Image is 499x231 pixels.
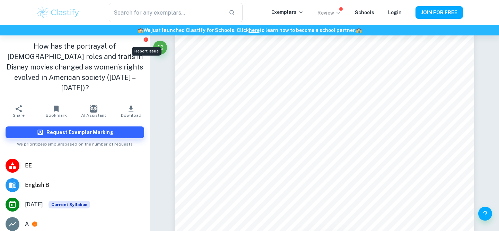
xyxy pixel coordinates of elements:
span: 🏫 [356,27,362,33]
span: We prioritize exemplars based on the number of requests [17,138,133,147]
button: Request Exemplar Marking [6,126,144,138]
h1: How has the portrayal of [DEMOGRAPHIC_DATA] roles and traits in Disney movies changed as women’s ... [6,41,144,93]
span: Share [13,113,25,118]
button: Fullscreen [153,41,167,55]
h6: We just launched Clastify for Schools. Click to learn how to become a school partner. [1,26,498,34]
button: Download [112,101,150,121]
div: Report issue [132,47,161,56]
span: Bookmark [46,113,67,118]
span: Current Syllabus [49,201,90,208]
p: Review [317,9,341,17]
div: This exemplar is based on the current syllabus. Feel free to refer to it for inspiration/ideas wh... [49,201,90,208]
input: Search for any exemplars... [109,3,223,22]
span: Download [121,113,141,118]
span: 🏫 [138,27,143,33]
img: Clastify logo [36,6,80,19]
a: here [249,27,260,33]
button: Bookmark [37,101,75,121]
span: EE [25,162,144,170]
button: JOIN FOR FREE [415,6,463,19]
h6: Request Exemplar Marking [46,129,113,136]
p: Exemplars [271,8,304,16]
img: AI Assistant [90,105,97,113]
button: AI Assistant [75,101,112,121]
a: Login [388,10,402,15]
a: Schools [355,10,374,15]
button: Help and Feedback [478,207,492,221]
p: A [25,220,29,228]
span: English B [25,181,144,189]
span: [DATE] [25,200,43,209]
span: AI Assistant [81,113,106,118]
button: Report issue [143,37,148,42]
